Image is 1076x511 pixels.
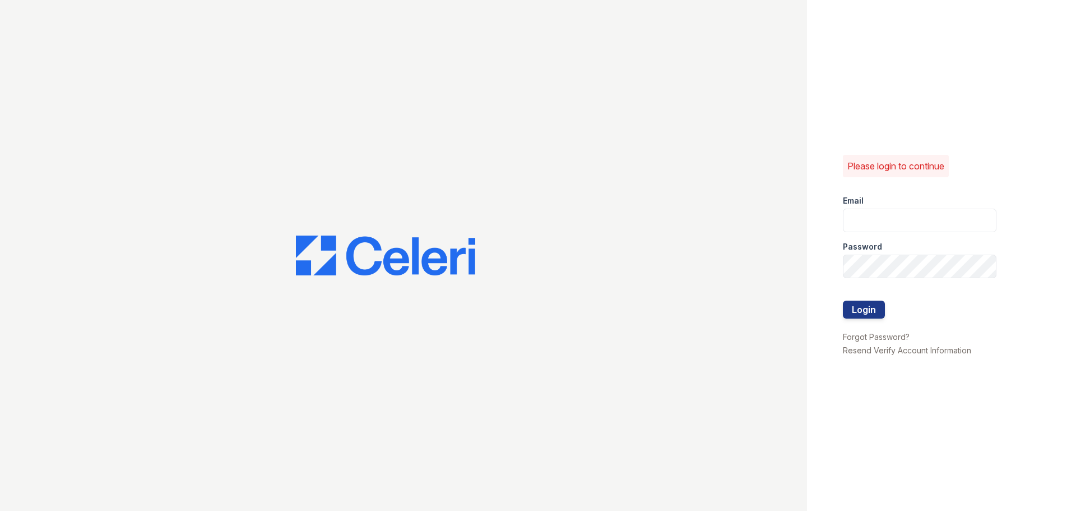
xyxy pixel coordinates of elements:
a: Forgot Password? [843,332,910,342]
img: CE_Logo_Blue-a8612792a0a2168367f1c8372b55b34899dd931a85d93a1a3d3e32e68fde9ad4.png [296,236,475,276]
label: Password [843,241,882,252]
a: Resend Verify Account Information [843,346,971,355]
p: Please login to continue [847,159,944,173]
label: Email [843,195,864,206]
button: Login [843,301,885,319]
